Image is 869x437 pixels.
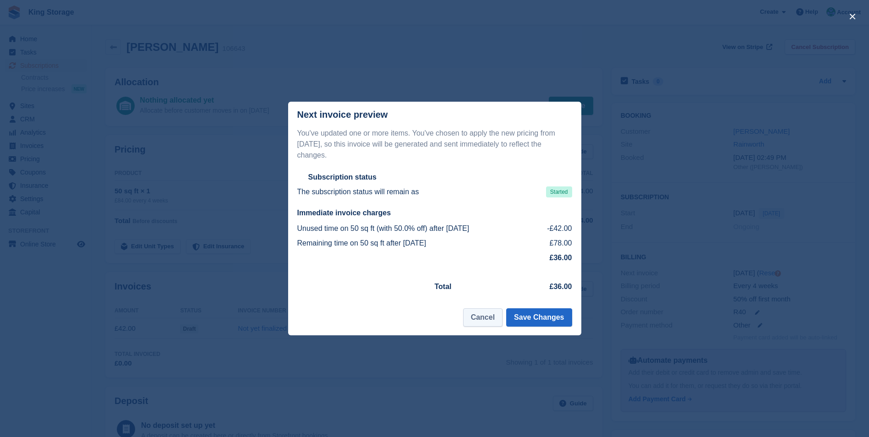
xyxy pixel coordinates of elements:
[435,283,452,290] strong: Total
[297,109,388,120] p: Next invoice preview
[297,128,572,161] p: You've updated one or more items. You've chosen to apply the new pricing from [DATE], so this inv...
[546,186,572,197] span: Started
[506,308,572,327] button: Save Changes
[297,236,537,251] td: Remaining time on 50 sq ft after [DATE]
[550,283,572,290] strong: £36.00
[845,9,860,24] button: close
[463,308,503,327] button: Cancel
[550,254,572,262] strong: £36.00
[297,208,572,218] h2: Immediate invoice charges
[308,173,377,182] h2: Subscription status
[537,236,572,251] td: £78.00
[297,221,537,236] td: Unused time on 50 sq ft (with 50.0% off) after [DATE]
[537,221,572,236] td: -£42.00
[297,186,419,197] p: The subscription status will remain as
